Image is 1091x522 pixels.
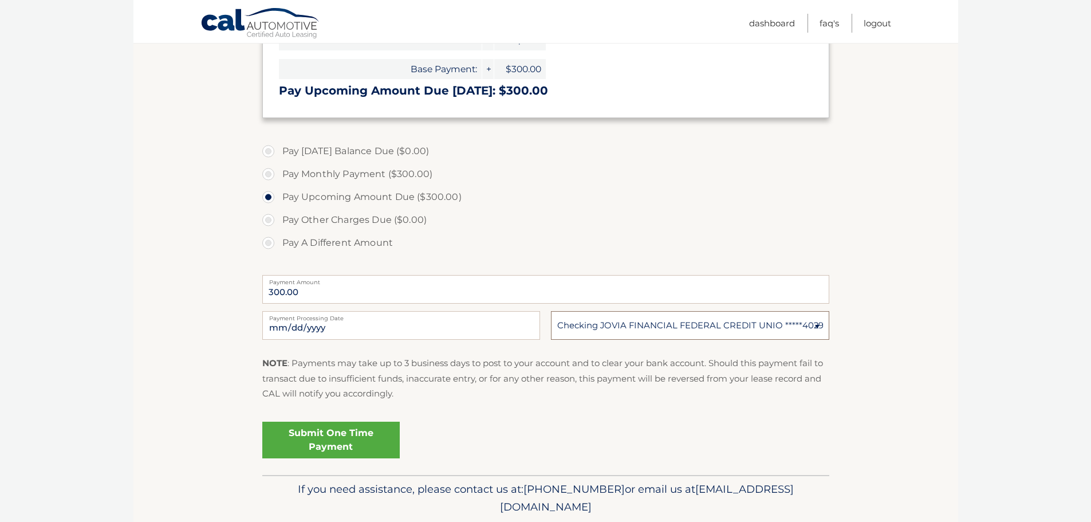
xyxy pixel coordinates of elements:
[523,482,625,496] span: [PHONE_NUMBER]
[262,422,400,458] a: Submit One Time Payment
[262,209,829,231] label: Pay Other Charges Due ($0.00)
[200,7,321,41] a: Cal Automotive
[262,140,829,163] label: Pay [DATE] Balance Due ($0.00)
[749,14,795,33] a: Dashboard
[262,311,540,320] label: Payment Processing Date
[262,186,829,209] label: Pay Upcoming Amount Due ($300.00)
[820,14,839,33] a: FAQ's
[279,59,482,79] span: Base Payment:
[864,14,891,33] a: Logout
[262,358,287,368] strong: NOTE
[482,59,494,79] span: +
[262,275,829,304] input: Payment Amount
[262,311,540,340] input: Payment Date
[270,480,822,517] p: If you need assistance, please contact us at: or email us at
[494,59,546,79] span: $300.00
[262,275,829,284] label: Payment Amount
[279,84,813,98] h3: Pay Upcoming Amount Due [DATE]: $300.00
[262,356,829,401] p: : Payments may take up to 3 business days to post to your account and to clear your bank account....
[262,163,829,186] label: Pay Monthly Payment ($300.00)
[262,231,829,254] label: Pay A Different Amount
